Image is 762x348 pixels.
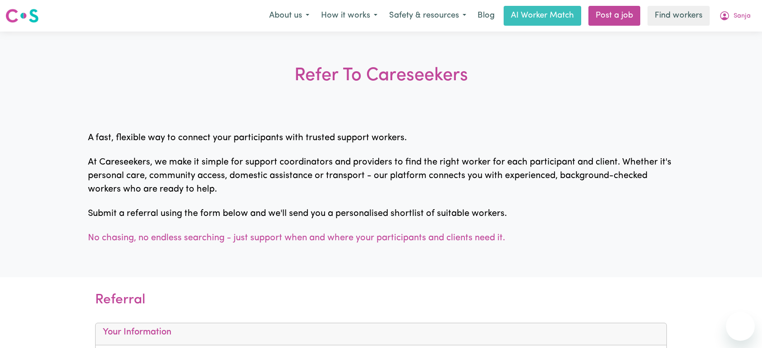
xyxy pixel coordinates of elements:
[734,11,751,21] span: Sanja
[472,6,500,26] a: Blog
[88,156,674,196] p: At Careseekers, we make it simple for support coordinators and providers to find the right worker...
[88,231,674,245] p: No chasing, no endless searching - just support when and where your participants and clients need...
[95,277,667,323] h3: Referral
[5,5,39,26] a: Careseekers logo
[713,6,757,25] button: My Account
[647,6,710,26] a: Find workers
[726,312,755,341] iframe: Button to launch messaging window
[5,8,39,24] img: Careseekers logo
[315,6,383,25] button: How it works
[383,6,472,25] button: Safety & resources
[188,35,574,110] h3: Refer To Careseekers
[504,6,581,26] a: AI Worker Match
[103,327,659,338] h5: Your Information
[263,6,315,25] button: About us
[588,6,640,26] a: Post a job
[88,207,674,220] p: Submit a referral using the form below and we'll send you a personalised shortlist of suitable wo...
[88,131,674,145] p: A fast, flexible way to connect your participants with trusted support workers.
